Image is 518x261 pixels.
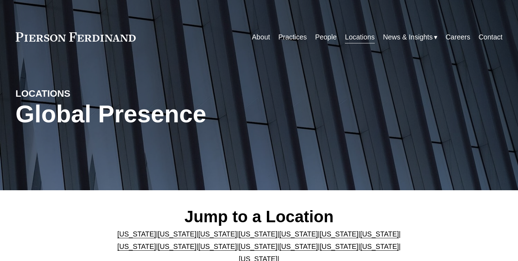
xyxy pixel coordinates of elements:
[279,230,318,238] a: [US_STATE]
[252,30,270,44] a: About
[198,243,237,250] a: [US_STATE]
[198,230,237,238] a: [US_STATE]
[117,243,156,250] a: [US_STATE]
[478,30,502,44] a: Contact
[446,30,470,44] a: Careers
[360,243,399,250] a: [US_STATE]
[383,31,433,43] span: News & Insights
[158,230,197,238] a: [US_STATE]
[278,30,307,44] a: Practices
[320,230,358,238] a: [US_STATE]
[345,30,374,44] a: Locations
[383,30,437,44] a: folder dropdown
[320,243,358,250] a: [US_STATE]
[158,243,197,250] a: [US_STATE]
[239,230,278,238] a: [US_STATE]
[315,30,337,44] a: People
[117,230,156,238] a: [US_STATE]
[239,243,278,250] a: [US_STATE]
[16,100,340,128] h1: Global Presence
[117,207,401,227] h2: Jump to a Location
[279,243,318,250] a: [US_STATE]
[360,230,399,238] a: [US_STATE]
[16,88,138,100] h4: LOCATIONS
